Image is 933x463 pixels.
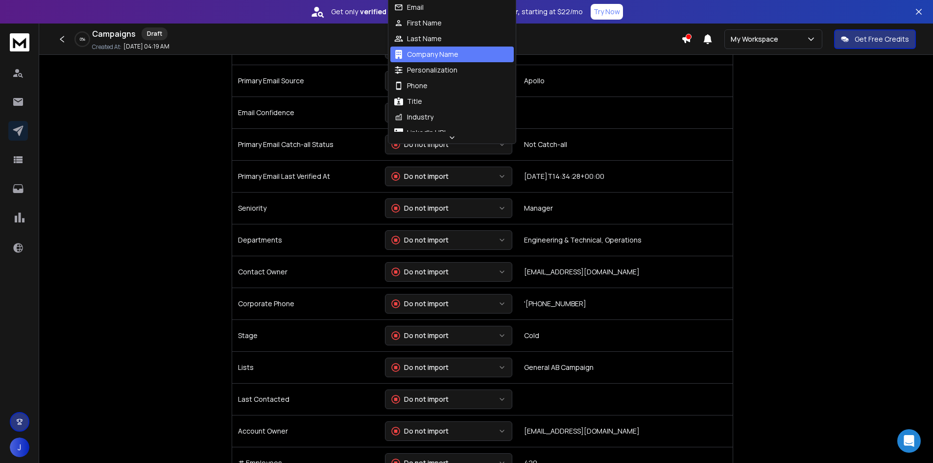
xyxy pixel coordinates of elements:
[331,7,583,17] p: Get only with our starting at $22/mo
[518,160,733,192] td: [DATE]T14:34:28+00:00
[394,49,458,59] div: Company Name
[594,7,620,17] p: Try Now
[80,36,85,42] p: 0 %
[92,43,121,51] p: Created At:
[855,34,909,44] p: Get Free Credits
[232,97,379,128] td: Email Confidence
[10,438,29,457] span: J
[232,128,379,160] td: Primary Email Catch-all Status
[391,299,449,309] div: Do not import
[391,331,449,341] div: Do not import
[394,65,457,75] div: Personalization
[92,28,136,40] h1: Campaigns
[232,351,379,383] td: Lists
[391,140,449,149] div: Do not import
[232,192,379,224] td: Seniority
[232,319,379,351] td: Stage
[518,192,733,224] td: Manager
[394,34,442,44] div: Last Name
[232,65,379,97] td: Primary Email Source
[518,319,733,351] td: Cold
[391,394,449,404] div: Do not import
[518,65,733,97] td: Apollo
[391,171,449,181] div: Do not import
[518,288,733,319] td: '[PHONE_NUMBER]
[394,128,448,138] div: LinkedIn URL
[518,415,733,447] td: [EMAIL_ADDRESS][DOMAIN_NAME]
[731,34,782,44] p: My Workspace
[391,363,449,372] div: Do not import
[897,429,921,453] div: Open Intercom Messenger
[123,43,169,50] p: [DATE] 04:19 AM
[518,256,733,288] td: [EMAIL_ADDRESS][DOMAIN_NAME]
[391,426,449,436] div: Do not import
[10,33,29,51] img: logo
[232,224,379,256] td: Departments
[394,2,424,12] div: Email
[142,27,167,40] div: Draft
[232,288,379,319] td: Corporate Phone
[391,235,449,245] div: Do not import
[394,18,442,28] div: First Name
[232,383,379,415] td: Last Contacted
[518,224,733,256] td: Engineering & Technical, Operations
[518,351,733,383] td: General AB Campaign
[232,415,379,447] td: Account Owner
[232,256,379,288] td: Contact Owner
[391,203,449,213] div: Do not import
[394,112,433,122] div: Industry
[232,160,379,192] td: Primary Email Last Verified At
[360,7,407,17] strong: verified leads
[391,267,449,277] div: Do not import
[394,81,428,91] div: Phone
[394,97,422,106] div: Title
[518,128,733,160] td: Not Catch-all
